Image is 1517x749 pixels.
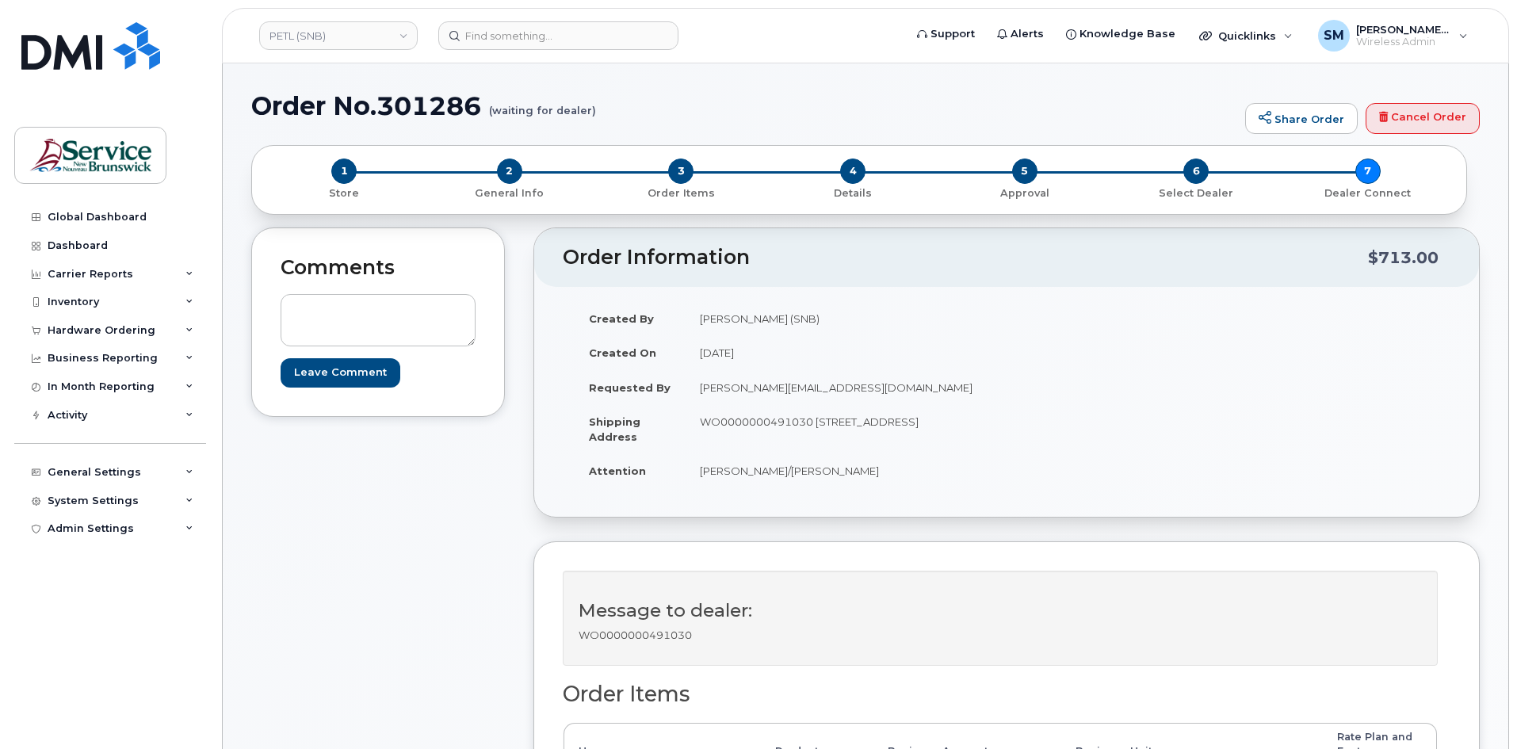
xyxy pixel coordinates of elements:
h2: Order Items [563,682,1438,706]
td: [PERSON_NAME] (SNB) [686,301,995,336]
p: Select Dealer [1117,186,1276,201]
td: WO0000000491030 [STREET_ADDRESS] [686,404,995,453]
td: [DATE] [686,335,995,370]
strong: Created On [589,346,656,359]
a: 3 Order Items [595,184,767,201]
p: Details [774,186,933,201]
a: Cancel Order [1366,103,1480,135]
div: $713.00 [1368,243,1439,273]
strong: Created By [589,312,654,325]
a: Share Order [1245,103,1358,135]
p: Store [271,186,418,201]
a: 1 Store [265,184,424,201]
strong: Attention [589,464,646,477]
a: 5 Approval [938,184,1110,201]
span: 6 [1183,159,1209,184]
strong: Requested By [589,381,671,394]
p: Approval [945,186,1104,201]
td: [PERSON_NAME]/[PERSON_NAME] [686,453,995,488]
small: (waiting for dealer) [489,92,596,117]
td: [PERSON_NAME][EMAIL_ADDRESS][DOMAIN_NAME] [686,370,995,405]
span: 2 [497,159,522,184]
h3: Message to dealer: [579,601,1422,621]
p: Order Items [602,186,761,201]
p: WO0000000491030 [579,628,1422,643]
span: 3 [668,159,694,184]
a: 6 Select Dealer [1110,184,1282,201]
span: 1 [331,159,357,184]
a: 4 Details [767,184,939,201]
input: Leave Comment [281,358,400,388]
h1: Order No.301286 [251,92,1237,120]
span: 4 [840,159,865,184]
h2: Order Information [563,246,1368,269]
p: General Info [430,186,590,201]
span: 5 [1012,159,1037,184]
a: 2 General Info [424,184,596,201]
h2: Comments [281,257,476,279]
strong: Shipping Address [589,415,640,443]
